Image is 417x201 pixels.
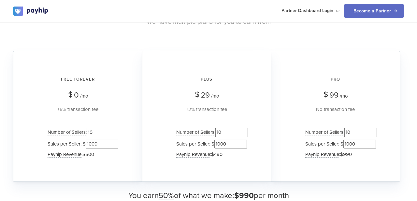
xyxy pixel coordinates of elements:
li: : $ [44,138,119,150]
span: Payhip Revenue [305,151,339,158]
span: $500 [82,151,94,157]
span: /mo [80,93,88,99]
div: +5% transaction fee [22,105,133,113]
span: 99 [329,90,338,100]
img: logo.svg [13,7,49,16]
li: : [173,127,248,138]
span: Number of Sellers [176,129,214,135]
span: $490 [211,151,223,157]
div: No transaction fee [280,105,391,113]
div: +2% transaction fee [151,105,262,113]
li: : [173,150,248,159]
span: $990 [340,151,352,157]
span: Payhip Revenue [176,151,210,158]
span: Number of Sellers [48,129,86,135]
span: $990 [234,191,254,200]
h2: Free Forever [22,71,133,88]
span: Payhip Revenue [48,151,81,158]
u: 50% [159,191,174,200]
h3: You earn of what we make: per month [13,192,404,200]
li: : [302,150,377,159]
li: : [302,127,377,138]
span: Sales per Seller [305,141,338,147]
li: : [44,127,119,138]
h2: Plus [151,71,262,88]
span: Number of Sellers [305,129,343,135]
li: : [44,150,119,159]
span: $ [324,87,328,101]
li: : $ [302,138,377,150]
span: $ [195,87,199,101]
span: 0 [74,90,79,100]
h2: Pro [280,71,391,88]
a: Become a Partner [344,4,404,18]
span: /mo [211,93,219,99]
span: $ [68,87,73,101]
span: 29 [201,90,210,100]
li: : $ [173,138,248,150]
span: /mo [340,93,348,99]
span: Sales per Seller [48,141,80,147]
span: Sales per Seller [176,141,209,147]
